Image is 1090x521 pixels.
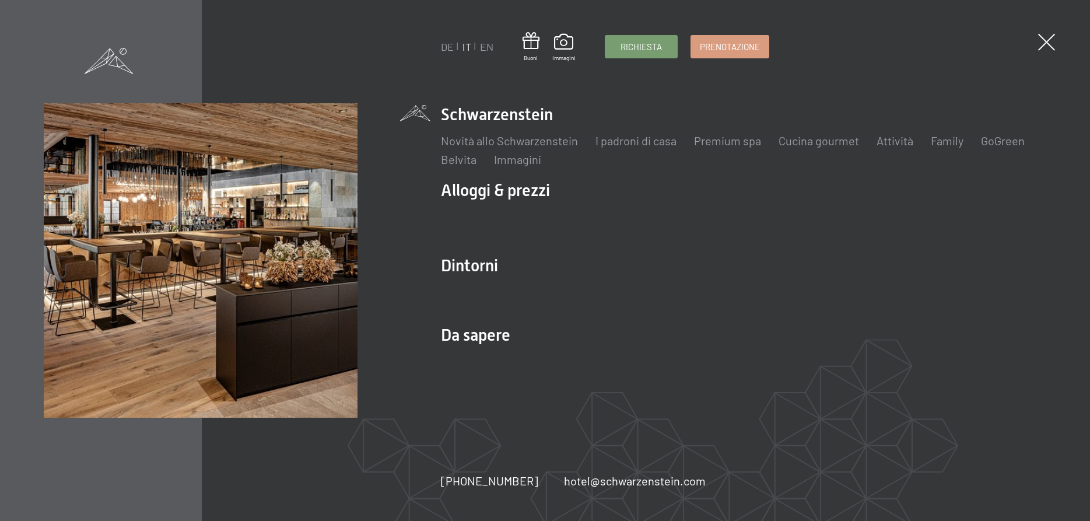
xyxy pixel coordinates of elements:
span: Buoni [523,54,539,62]
a: [PHONE_NUMBER] [441,473,538,489]
span: Richiesta [621,41,662,53]
a: Prenotazione [691,36,769,58]
a: Cucina gourmet [779,134,859,148]
a: IT [462,40,471,53]
a: Immagini [552,34,576,62]
a: Immagini [494,152,541,166]
a: EN [480,40,493,53]
span: Immagini [552,54,576,62]
a: Novità allo Schwarzenstein [441,134,578,148]
a: GoGreen [981,134,1025,148]
span: Prenotazione [700,41,760,53]
a: Buoni [523,32,539,62]
a: Richiesta [605,36,677,58]
a: Attività [877,134,913,148]
a: I padroni di casa [595,134,677,148]
a: Belvita [441,152,476,166]
a: Family [931,134,963,148]
span: [PHONE_NUMBER] [441,474,538,488]
a: hotel@schwarzenstein.com [564,473,706,489]
a: DE [441,40,454,53]
a: Premium spa [694,134,761,148]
